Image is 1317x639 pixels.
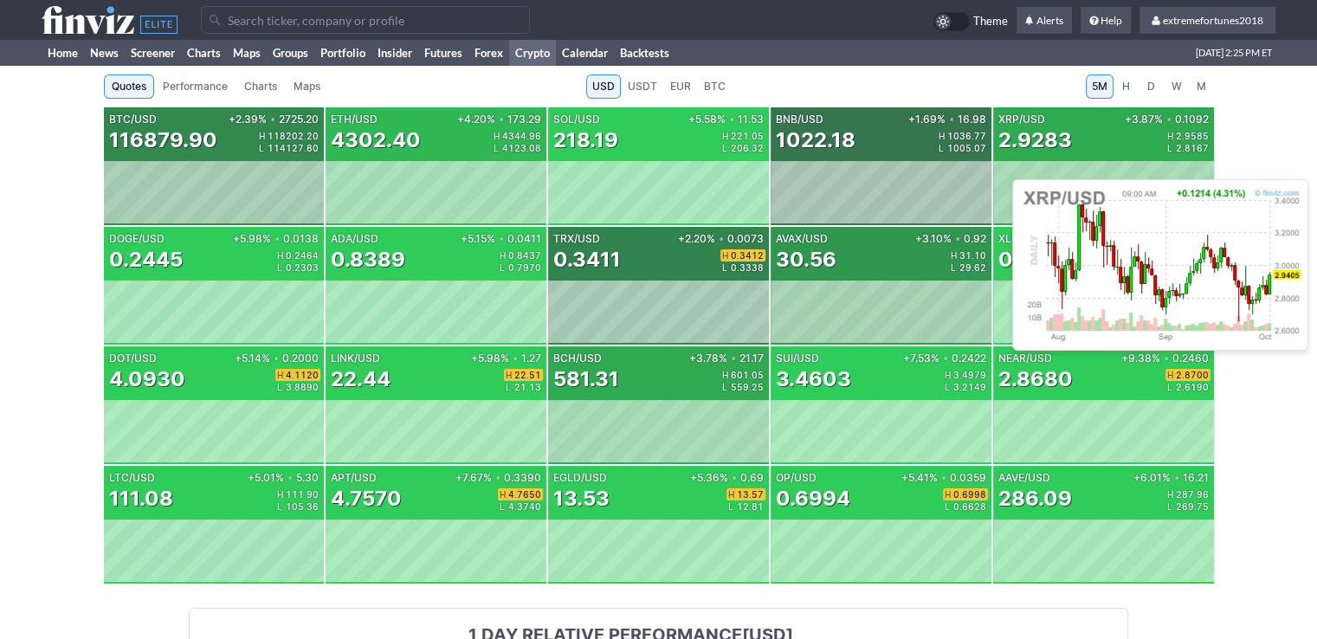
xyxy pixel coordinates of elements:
[1167,144,1176,152] span: L
[553,473,687,483] div: EGLD/USD
[155,74,236,99] a: Performance
[737,490,764,499] span: 13.57
[104,227,325,345] a: DOGE/USD+5.98%•0.01380.2445H0.2464L0.2303
[468,353,541,364] div: +5.98% 1.27
[506,371,514,379] span: H
[499,114,504,125] span: •
[274,234,280,244] span: •
[729,114,734,125] span: •
[1167,132,1176,140] span: H
[771,107,991,225] a: BNB/USD+1.69%•16.981022.18H1036.77L1005.07
[457,234,541,244] div: +5.15% 0.0411
[548,346,769,464] a: BCH/USD+3.78%•21.17581.31H601.05L559.25
[499,234,504,244] span: •
[500,251,508,260] span: H
[1176,490,1209,499] span: 287.96
[1171,78,1183,95] span: W
[622,74,663,99] a: USDT
[268,144,319,152] span: 114127.80
[1130,473,1209,483] div: +6.01% 16.21
[506,383,514,391] span: L
[728,502,737,511] span: L
[776,246,836,274] div: 30.56
[686,353,764,364] div: +3.78% 21.17
[1121,114,1209,125] div: +3.87% 0.1092
[548,107,769,225] a: SOL/USD+5.58%•11.53218.19H221.05L206.32
[514,383,541,391] span: 21.13
[905,114,986,125] div: +1.69% 16.98
[104,107,325,225] a: BTC/USD+2.39%•2725.20116879.90H118202.20L114127.80
[277,502,286,511] span: L
[722,371,731,379] span: H
[898,473,986,483] div: +5.41% 0.0359
[259,132,268,140] span: H
[553,234,675,244] div: TRX/USD
[294,78,320,95] span: Maps
[912,234,986,244] div: +3.10% 0.92
[998,485,1072,513] div: 286.09
[286,371,319,379] span: 4.1120
[418,40,468,66] a: Futures
[454,114,541,125] div: +4.20% 173.29
[331,114,454,125] div: ETH/USD
[728,490,737,499] span: H
[1114,74,1139,99] a: H
[947,132,986,140] span: 1036.77
[941,473,946,483] span: •
[500,490,508,499] span: H
[993,227,1214,345] a: XLM/USD+8.12%•0.02940.3920H0.3920L0.3624
[771,466,991,584] a: OP/USD+5.41%•0.03590.6994H0.6998L0.6628
[1176,132,1209,140] span: 2.9585
[109,365,185,393] div: 4.0930
[1190,74,1214,99] a: M
[331,126,421,154] div: 4302.40
[998,246,1073,274] div: 0.3920
[231,353,319,364] div: +5.14% 0.2000
[776,365,851,393] div: 3.4603
[452,473,541,483] div: +7.67% 0.3390
[229,234,319,244] div: +5.98% 0.0138
[731,353,736,364] span: •
[508,263,541,272] span: 0.7970
[104,74,154,99] a: Quotes
[163,78,228,95] span: Performance
[109,485,173,513] div: 111.08
[109,234,230,244] div: DOGE/USD
[104,466,325,584] a: LTC/USD+5.01%•5.30111.08H111.90L105.36
[267,40,314,66] a: Groups
[900,353,986,364] div: +7.53% 0.2422
[945,371,953,379] span: H
[244,78,277,95] span: Charts
[109,473,245,483] div: LTC/USD
[1163,14,1263,27] span: extremefortunes2018
[109,114,226,125] div: BTC/USD
[553,114,685,125] div: SOL/USD
[614,40,675,66] a: Backtests
[998,114,1121,125] div: XRP/USD
[277,490,286,499] span: H
[227,40,267,66] a: Maps
[1017,7,1072,35] a: Alerts
[201,6,530,34] input: Search
[326,346,546,464] a: LINK/USD+5.98%•1.2722.44H22.51L21.13
[687,473,764,483] div: +5.36% 0.69
[951,263,959,272] span: L
[776,126,855,154] div: 1022.18
[548,466,769,584] a: EGLD/USD+5.36%•0.6913.53H13.57L12.81
[776,485,850,513] div: 0.6994
[1174,473,1179,483] span: •
[1120,78,1133,95] span: H
[553,246,621,274] div: 0.3411
[719,234,724,244] span: •
[722,132,731,140] span: H
[947,144,986,152] span: 1005.07
[286,251,319,260] span: 0.2464
[225,114,319,125] div: +2.39% 2725.20
[959,263,986,272] span: 29.62
[371,40,418,66] a: Insider
[556,40,614,66] a: Calendar
[1020,187,1301,343] img: chart.ashx
[1176,502,1209,511] span: 269.75
[109,246,183,274] div: 0.2445
[286,490,319,499] span: 111.90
